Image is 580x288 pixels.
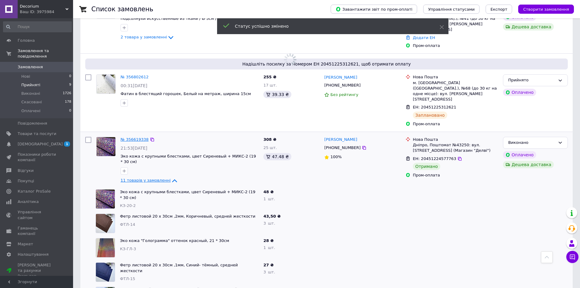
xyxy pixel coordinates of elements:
[324,83,360,87] span: [PHONE_NUMBER]
[508,140,555,146] div: Виконано
[263,238,274,243] span: 28 ₴
[96,263,115,282] img: Фото товару
[263,263,274,267] span: 27 ₴
[263,270,275,274] span: 3 шт.
[20,9,73,15] div: Ваш ID: 3975984
[121,91,251,96] a: Фатин в блестящий горошек, Белый на метраж, ширина 15см
[235,23,424,29] div: Статус успішно змінено
[96,137,116,156] a: Фото товару
[18,131,56,137] span: Товари та послуги
[413,137,498,142] div: Нова Пошта
[120,247,136,251] span: КЗ-ГЛ-3
[120,203,136,208] span: КЗ-20-2
[121,137,149,142] a: № 356619338
[121,16,235,21] a: Подсолнухи искусственные из ткани / Ø 5см / Жёлтый
[486,5,512,14] button: Експорт
[121,35,174,39] a: 2 товара у замовленні
[18,178,34,184] span: Покупці
[413,80,498,102] div: м. [GEOGRAPHIC_DATA] ([GEOGRAPHIC_DATA].), №68 (до 30 кг на одне місце): вул. [PERSON_NAME][STREE...
[263,214,281,219] span: 43,50 ₴
[18,262,56,279] span: [PERSON_NAME] та рахунки
[413,35,435,40] a: Додати ЕН
[20,4,65,9] span: Decorium
[413,5,498,33] div: м. [GEOGRAPHIC_DATA] ([GEOGRAPHIC_DATA], [GEOGRAPHIC_DATA].), №41 (до 30 кг на одне місце): вул. ...
[503,89,536,96] div: Оплачено
[91,5,153,13] h1: Список замовлень
[97,137,115,156] img: Фото товару
[263,190,274,194] span: 48 ₴
[21,91,40,96] span: Виконані
[413,74,498,80] div: Нова Пошта
[65,99,71,105] span: 178
[121,35,167,40] span: 2 товара у замовленні
[18,38,35,43] span: Головна
[88,61,565,67] span: Надішліть посилку за номером ЕН 20451225312621, щоб отримати оплату
[18,121,47,126] span: Повідомлення
[503,23,554,30] div: Дешева доставка
[263,75,276,79] span: 255 ₴
[336,6,412,12] span: Завантажити звіт по пром-оплаті
[324,75,357,80] a: [PERSON_NAME]
[120,222,135,227] span: ФТЛ-14
[413,121,498,127] div: Пром-оплата
[121,146,147,151] span: 21:53[DATE]
[263,91,291,98] div: 39.33 ₴
[96,238,115,257] img: Фото товару
[120,276,135,281] span: ФТЛ-15
[263,145,277,150] span: 25 шт.
[21,99,42,105] span: Скасовані
[97,75,115,94] img: Фото товару
[263,83,277,87] span: 17 шт.
[324,145,360,150] span: [PHONE_NUMBER]
[413,163,440,170] div: Отримано
[69,108,71,114] span: 0
[120,190,255,200] a: Эко кожа с крупными блестками, цвет Сиреневый + МИКС-2 (19 * 30 см)
[18,64,43,70] span: Замовлення
[69,74,71,79] span: 0
[69,82,71,88] span: 9
[330,92,358,97] span: Без рейтингу
[18,48,73,59] span: Замовлення та повідомлення
[263,153,291,160] div: 47.48 ₴
[96,74,116,94] a: Фото товару
[413,156,456,161] span: ЕН: 20451224577763
[263,245,275,250] span: 1 шт.
[18,209,56,220] span: Управління сайтом
[331,5,417,14] button: Завантажити звіт по пром-оплаті
[120,238,229,243] a: Эко кожа "Голограмма" оттенок красный, 21 * 30см
[21,82,40,88] span: Прийняті
[428,7,475,12] span: Управління статусами
[121,178,178,183] a: 11 товарів у замовленні
[324,137,357,143] a: [PERSON_NAME]
[263,221,275,226] span: 3 шт.
[413,105,456,109] span: ЕН: 20451225312621
[503,151,536,158] div: Оплачено
[263,197,275,201] span: 1 шт.
[18,252,49,257] span: Налаштування
[512,7,574,11] a: Створити замовлення
[413,112,447,119] div: Заплановано
[523,7,569,12] span: Створити замовлення
[18,168,33,173] span: Відгуки
[96,190,115,208] img: Фото товару
[120,214,255,219] a: Фетр листовой 20 х 30см ,2мм, Коричневый, средней жесткости
[413,172,498,178] div: Пром-оплата
[21,108,40,114] span: Оплачені
[63,91,71,96] span: 1726
[3,21,72,32] input: Пошук
[18,189,51,194] span: Каталог ProSale
[18,152,56,163] span: Показники роботи компанії
[423,5,480,14] button: Управління статусами
[121,83,147,88] span: 00:31[DATE]
[330,155,342,159] span: 100%
[413,43,498,48] div: Пром-оплата
[18,199,39,204] span: Аналітика
[121,178,171,183] span: 11 товарів у замовленні
[121,75,149,79] a: № 356802612
[490,7,508,12] span: Експорт
[121,154,256,164] a: Эко кожа с крупными блестками, цвет Сиреневый + МИКС-2 (19 * 30 см)
[413,142,498,153] div: Дніпро, Поштомат №43250: вул. [STREET_ADDRESS] (Магазин "Делві")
